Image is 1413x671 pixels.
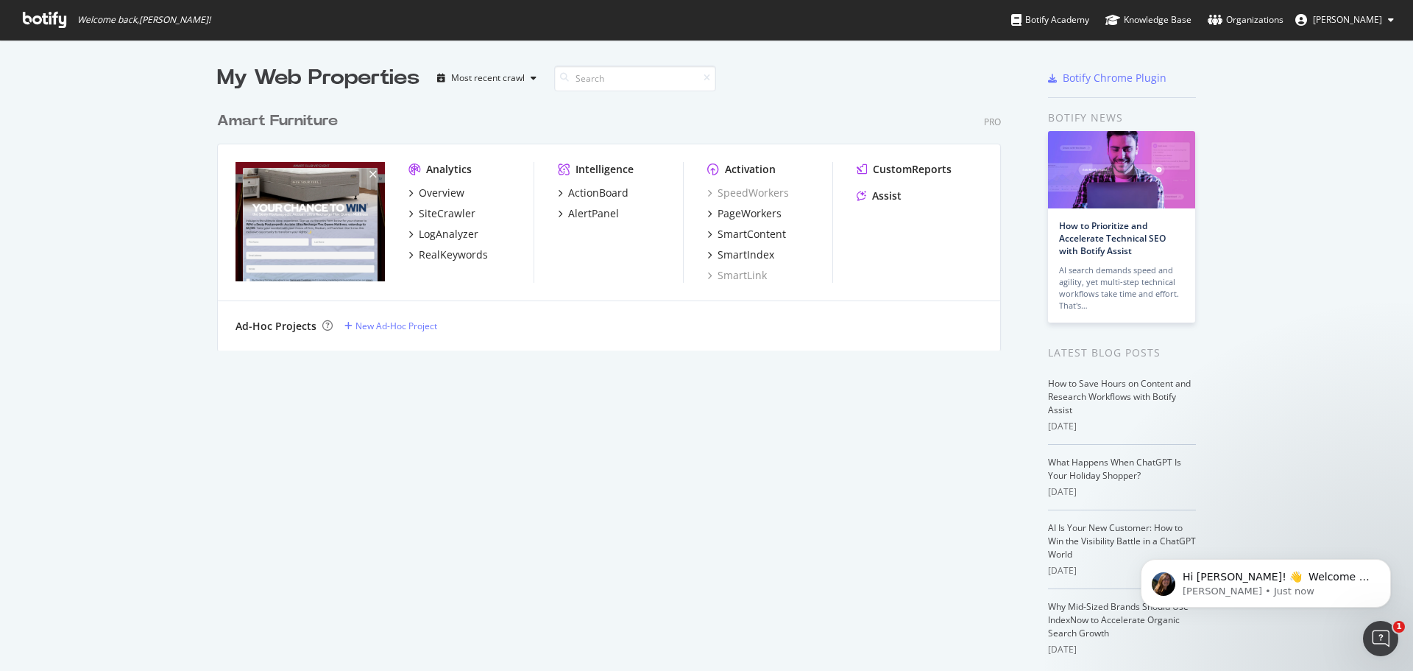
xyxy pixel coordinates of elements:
[1363,621,1398,656] iframe: Intercom live chat
[1059,264,1184,312] div: AI search demands speed and agility, yet multi-step technical workflows take time and effort. Tha...
[857,189,902,203] a: Assist
[235,162,385,281] img: amartfurniture.com.au
[1208,13,1283,27] div: Organizations
[1063,71,1166,85] div: Botify Chrome Plugin
[1119,528,1413,631] iframe: Intercom notifications message
[431,66,542,90] button: Most recent crawl
[419,186,464,200] div: Overview
[426,162,472,177] div: Analytics
[1105,13,1191,27] div: Knowledge Base
[1048,420,1196,433] div: [DATE]
[1048,377,1191,416] a: How to Save Hours on Content and Research Workflows with Botify Assist
[217,110,338,132] div: Amart Furniture
[408,247,488,262] a: RealKeywords
[408,206,475,221] a: SiteCrawler
[707,186,789,200] a: SpeedWorkers
[707,247,774,262] a: SmartIndex
[1048,131,1195,208] img: How to Prioritize and Accelerate Technical SEO with Botify Assist
[355,320,437,332] div: New Ad-Hoc Project
[1059,219,1166,257] a: How to Prioritize and Accelerate Technical SEO with Botify Assist
[217,63,419,93] div: My Web Properties
[1048,643,1196,656] div: [DATE]
[873,162,952,177] div: CustomReports
[1048,110,1196,126] div: Botify news
[718,247,774,262] div: SmartIndex
[707,206,782,221] a: PageWorkers
[558,186,628,200] a: ActionBoard
[576,162,634,177] div: Intelligence
[419,206,475,221] div: SiteCrawler
[707,227,786,242] a: SmartContent
[707,268,767,283] a: SmartLink
[1048,564,1196,577] div: [DATE]
[1283,8,1406,32] button: [PERSON_NAME]
[568,186,628,200] div: ActionBoard
[217,93,1013,351] div: grid
[1048,456,1181,482] a: What Happens When ChatGPT Is Your Holiday Shopper?
[718,206,782,221] div: PageWorkers
[408,186,464,200] a: Overview
[1048,71,1166,85] a: Botify Chrome Plugin
[408,227,478,242] a: LogAnalyzer
[77,14,210,26] span: Welcome back, [PERSON_NAME] !
[1048,600,1189,639] a: Why Mid-Sized Brands Should Use IndexNow to Accelerate Organic Search Growth
[1048,345,1196,361] div: Latest Blog Posts
[725,162,776,177] div: Activation
[857,162,952,177] a: CustomReports
[235,319,316,334] div: Ad-Hoc Projects
[558,206,619,221] a: AlertPanel
[984,116,1001,128] div: Pro
[217,110,344,132] a: Amart Furniture
[568,206,619,221] div: AlertPanel
[554,66,716,91] input: Search
[419,227,478,242] div: LogAnalyzer
[419,247,488,262] div: RealKeywords
[1393,621,1405,633] span: 1
[718,227,786,242] div: SmartContent
[1313,13,1382,26] span: Justin Grossbard
[344,320,437,332] a: New Ad-Hoc Project
[1048,521,1196,561] a: AI Is Your New Customer: How to Win the Visibility Battle in a ChatGPT World
[1011,13,1089,27] div: Botify Academy
[1048,485,1196,499] div: [DATE]
[451,74,525,82] div: Most recent crawl
[872,189,902,203] div: Assist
